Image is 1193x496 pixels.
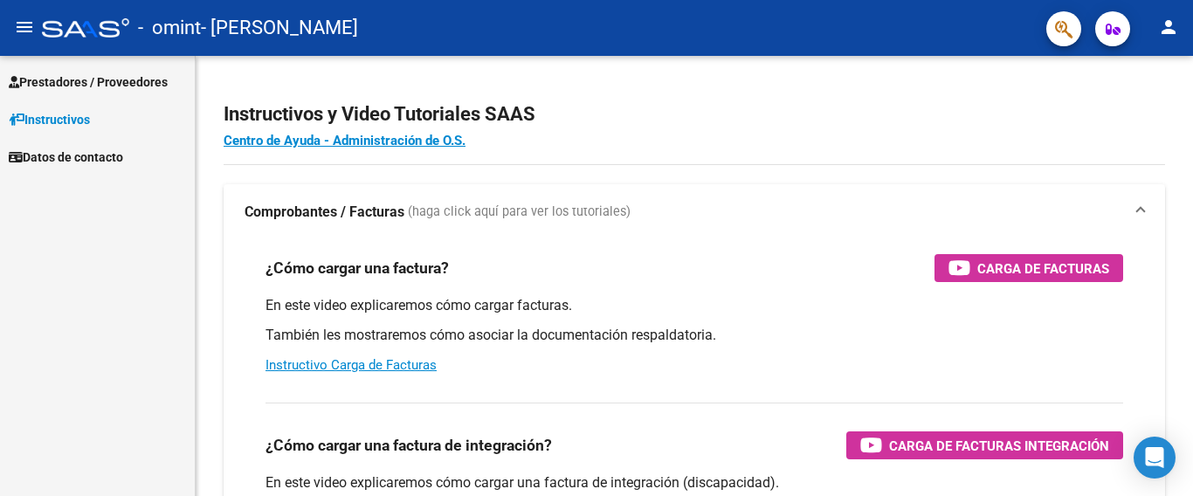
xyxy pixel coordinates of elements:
span: (haga click aquí para ver los tutoriales) [408,203,631,222]
a: Instructivo Carga de Facturas [265,357,437,373]
button: Carga de Facturas Integración [846,431,1123,459]
div: Open Intercom Messenger [1134,437,1176,479]
span: Datos de contacto [9,148,123,167]
a: Centro de Ayuda - Administración de O.S. [224,133,465,148]
span: Carga de Facturas Integración [889,435,1109,457]
span: Carga de Facturas [977,258,1109,279]
p: En este video explicaremos cómo cargar facturas. [265,296,1123,315]
mat-icon: person [1158,17,1179,38]
h2: Instructivos y Video Tutoriales SAAS [224,98,1165,131]
h3: ¿Cómo cargar una factura? [265,256,449,280]
mat-expansion-panel-header: Comprobantes / Facturas (haga click aquí para ver los tutoriales) [224,184,1165,240]
h3: ¿Cómo cargar una factura de integración? [265,433,552,458]
strong: Comprobantes / Facturas [245,203,404,222]
button: Carga de Facturas [934,254,1123,282]
span: Instructivos [9,110,90,129]
span: Prestadores / Proveedores [9,72,168,92]
span: - omint [138,9,201,47]
span: - [PERSON_NAME] [201,9,358,47]
p: En este video explicaremos cómo cargar una factura de integración (discapacidad). [265,473,1123,493]
mat-icon: menu [14,17,35,38]
p: También les mostraremos cómo asociar la documentación respaldatoria. [265,326,1123,345]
